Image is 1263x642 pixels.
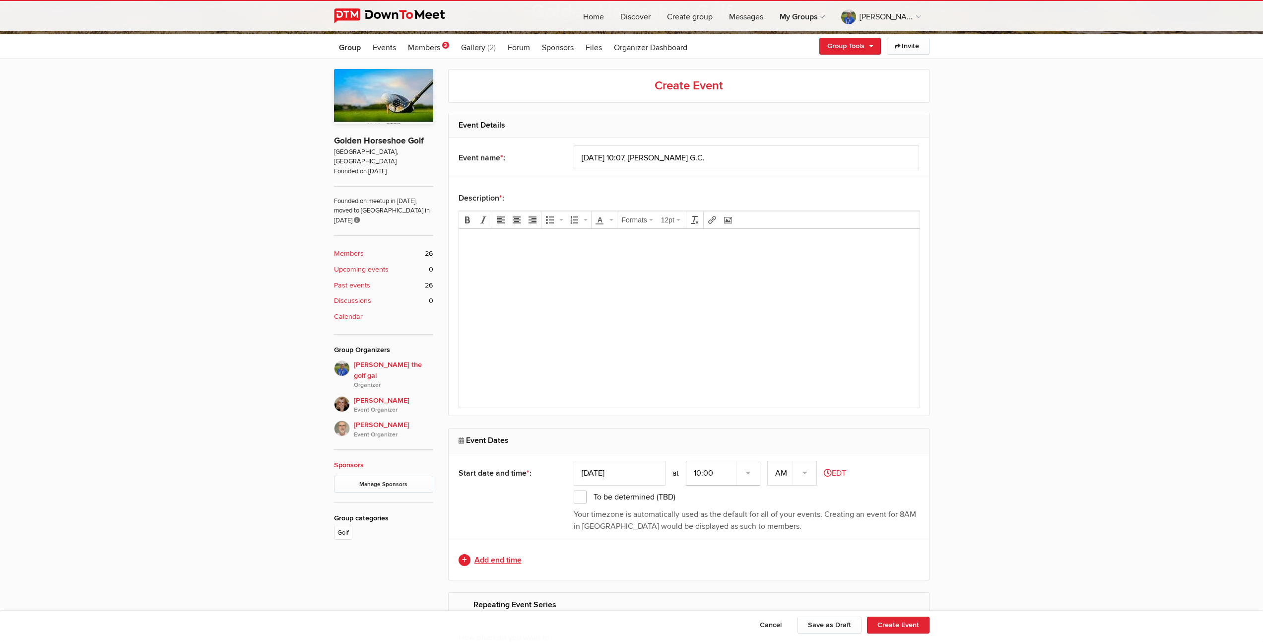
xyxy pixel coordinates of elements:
[425,280,433,291] span: 26
[448,69,930,103] h2: Create Event
[476,213,491,227] div: Italic
[658,213,685,227] div: Font Sizes
[887,38,930,55] a: Invite
[503,34,535,59] a: Forum
[354,430,433,439] i: Event Organizer
[721,1,771,31] a: Messages
[687,213,702,227] div: Clear formatting
[705,213,720,227] div: Insert/edit link
[721,213,735,227] div: Insert/edit image
[459,593,919,617] h2: Repeating Event Series
[574,508,919,532] p: Your timezone is automatically used as the default for all of your events. Creating an event for ...
[459,461,551,486] div: Start date and time :
[525,213,540,227] div: Align right
[354,381,433,390] i: Organizer
[575,1,612,31] a: Home
[334,280,370,291] b: Past events
[334,311,433,322] a: Calendar
[824,468,846,478] a: EDT
[819,38,881,55] a: Group Tools
[661,215,674,225] span: 12pt
[542,43,574,53] span: Sponsors
[659,1,721,31] a: Create group
[334,264,389,275] b: Upcoming events
[368,34,401,59] a: Events
[334,167,433,176] span: Founded on [DATE]
[459,186,919,211] div: Description :
[334,360,433,390] a: [PERSON_NAME] the golf galOrganizer
[459,113,919,137] h2: Event Details
[567,213,590,227] div: Numbered list
[542,213,566,227] div: Bullet list
[334,147,433,167] span: [GEOGRAPHIC_DATA], [GEOGRAPHIC_DATA]
[459,229,920,408] iframe: Rich Text Area. Press ALT-F9 for menu. Press ALT-F10 for toolbar. Press ALT-0 for help
[334,295,371,306] b: Discussions
[798,617,862,634] button: Save as Draft
[574,145,919,170] input: Event name
[581,34,607,59] a: Files
[456,34,501,59] a: Gallery (2)
[772,1,833,31] a: My Groups
[334,396,350,412] img: Caroline Nesbitt
[460,213,475,227] div: Bold
[833,1,929,31] a: [PERSON_NAME] the golf gal
[612,1,659,31] a: Discover
[334,69,433,124] img: Golden Horseshoe Golf
[442,42,449,49] span: 2
[429,264,433,275] span: 0
[574,461,665,486] input: MM.DD.YYYY
[614,43,687,53] span: Organizer Dashboard
[509,213,524,227] div: Align center
[403,34,454,59] a: Members 2
[334,390,433,415] a: [PERSON_NAME]Event Organizer
[334,415,433,439] a: [PERSON_NAME]Event Organizer
[609,34,692,59] a: Organizer Dashboard
[354,420,433,439] span: [PERSON_NAME]
[408,43,440,53] span: Members
[334,476,433,493] a: Manage Sponsors
[354,406,433,415] i: Event Organizer
[334,136,424,146] a: Golden Horseshoe Golf
[459,428,919,452] h2: Event Dates
[334,186,433,225] span: Founded on meetup in [DATE], moved to [GEOGRAPHIC_DATA] in [DATE]
[461,43,485,53] span: Gallery
[334,360,350,376] img: Beth the golf gal
[334,311,363,322] b: Calendar
[574,491,675,503] span: To be determined (TBD)
[493,213,508,227] div: Align left
[672,467,679,479] div: at
[459,554,919,566] a: Add end time
[487,43,496,53] span: (2)
[354,395,433,415] span: [PERSON_NAME]
[508,43,530,53] span: Forum
[334,421,350,436] img: Greg Mais
[334,513,433,524] div: Group categories
[334,345,433,356] div: Group Organizers
[334,248,433,259] a: Members 26
[425,248,433,259] span: 26
[459,145,551,170] div: Event name :
[537,34,579,59] a: Sponsors
[749,617,792,634] button: Cancel
[334,34,366,59] a: Group
[867,617,930,634] button: Create Event
[334,264,433,275] a: Upcoming events 0
[334,8,461,23] img: DownToMeet
[334,295,433,306] a: Discussions 0
[354,359,433,390] span: [PERSON_NAME] the golf gal
[429,295,433,306] span: 0
[586,43,602,53] span: Files
[334,280,433,291] a: Past events 26
[339,43,361,53] span: Group
[593,213,616,227] div: Text color
[373,43,396,53] span: Events
[622,216,647,224] span: Formats
[334,461,364,469] a: Sponsors
[334,248,364,259] b: Members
